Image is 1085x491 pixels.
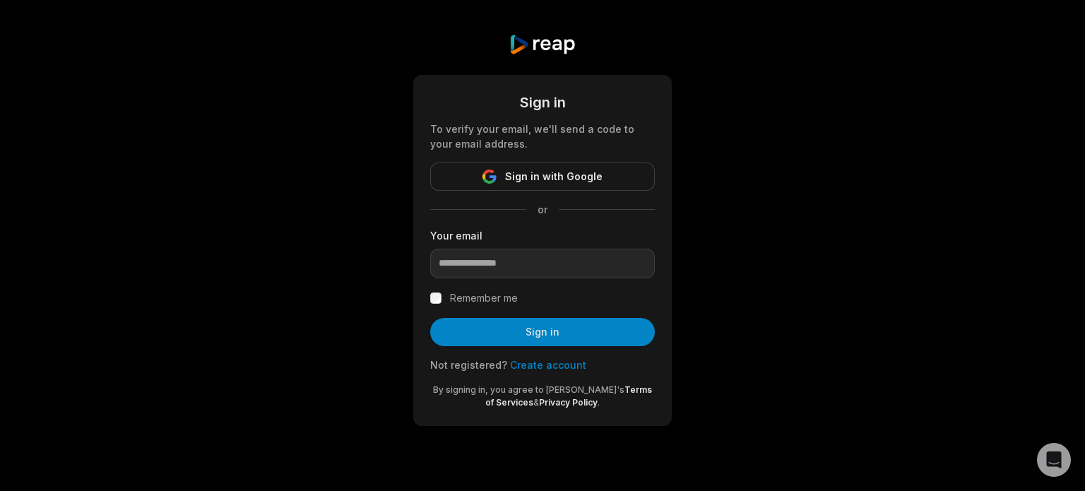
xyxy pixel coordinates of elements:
button: Sign in with Google [430,162,655,191]
span: & [533,397,539,408]
span: Sign in with Google [505,168,603,185]
div: Sign in [430,92,655,113]
img: reap [509,34,576,55]
label: Remember me [450,290,518,307]
span: or [526,202,559,217]
div: To verify your email, we'll send a code to your email address. [430,122,655,151]
span: By signing in, you agree to [PERSON_NAME]'s [433,384,624,395]
label: Your email [430,228,655,243]
a: Privacy Policy [539,397,598,408]
span: . [598,397,600,408]
button: Sign in [430,318,655,346]
div: Open Intercom Messenger [1037,443,1071,477]
a: Terms of Services [485,384,652,408]
span: Not registered? [430,359,507,371]
a: Create account [510,359,586,371]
